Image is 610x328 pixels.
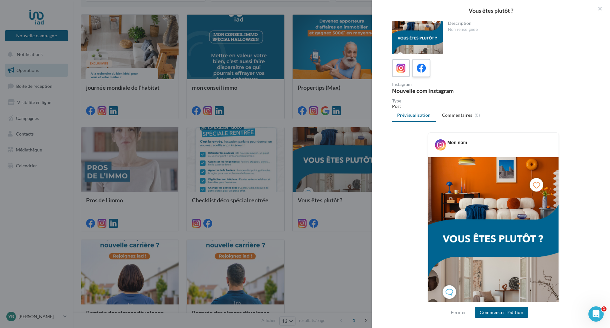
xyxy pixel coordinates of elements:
div: Vous êtes plutôt ? [382,8,600,13]
div: Instagram [392,82,491,87]
div: Type [392,99,595,103]
div: Nouvelle com Instagram [392,88,491,94]
iframe: Intercom live chat [588,306,604,322]
div: Non renseignée [448,27,590,32]
span: Commentaires [442,112,472,118]
span: 1 [601,306,607,311]
div: Description [448,21,590,25]
button: Fermer [448,309,469,316]
div: Post [392,103,595,109]
button: Commencer l'édition [475,307,528,318]
div: Mon nom [447,139,467,146]
span: (0) [475,113,480,118]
